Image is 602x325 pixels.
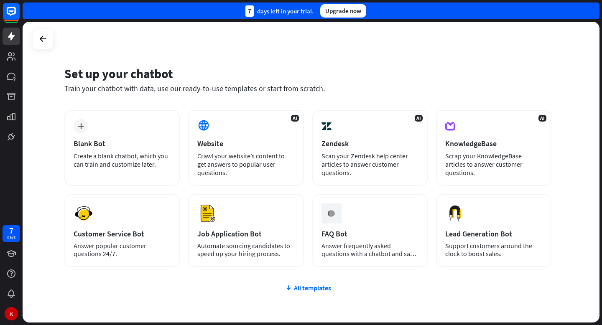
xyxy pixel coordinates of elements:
[3,225,20,242] a: 7 days
[5,307,18,320] div: K
[320,4,366,18] div: Upgrade now
[245,5,254,17] div: 7
[245,5,314,17] div: days left in your trial.
[7,234,15,240] div: days
[9,227,13,234] div: 7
